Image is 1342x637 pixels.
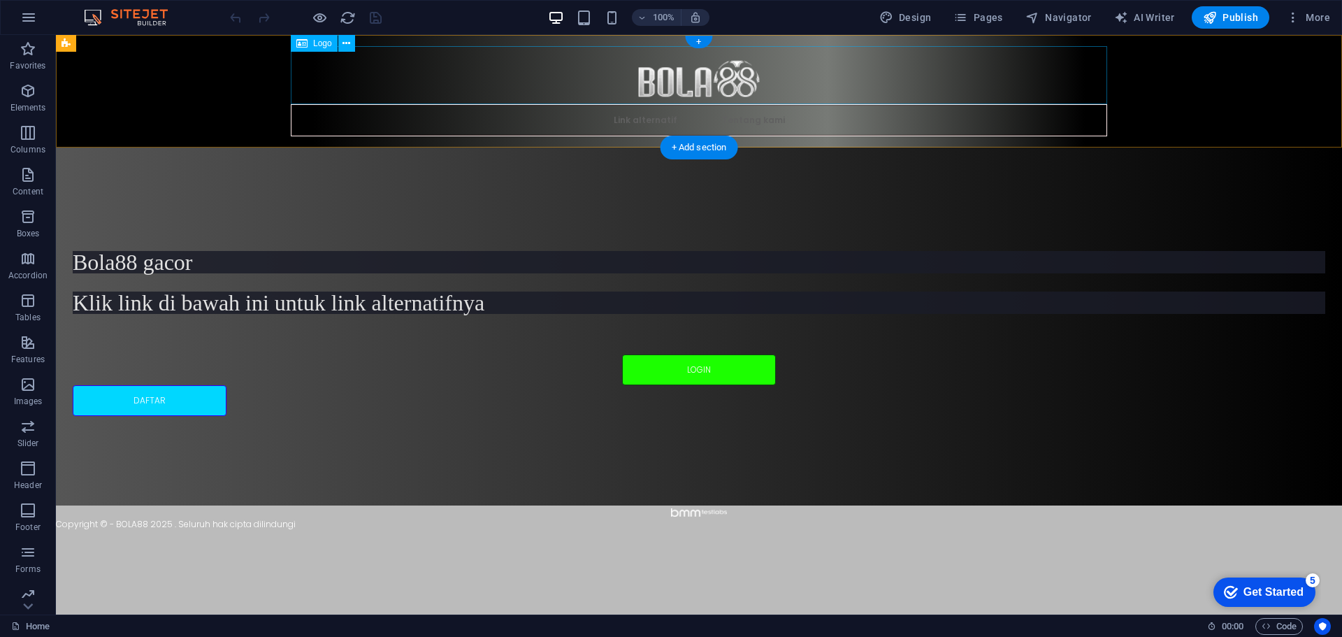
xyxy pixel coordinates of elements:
[103,3,117,17] div: 5
[11,7,113,36] div: Get Started 5 items remaining, 0% complete
[948,6,1008,29] button: Pages
[653,9,675,26] h6: 100%
[1255,618,1303,635] button: Code
[17,228,40,239] p: Boxes
[689,11,702,24] i: On resize automatically adjust zoom level to fit chosen device.
[13,186,43,197] p: Content
[10,102,46,113] p: Elements
[11,618,50,635] a: Click to cancel selection. Double-click to open Pages
[1114,10,1175,24] span: AI Writer
[8,270,48,281] p: Accordion
[10,144,45,155] p: Columns
[11,354,45,365] p: Features
[1025,10,1092,24] span: Navigator
[953,10,1002,24] span: Pages
[685,36,712,48] div: +
[313,39,332,48] span: Logo
[41,15,101,28] div: Get Started
[874,6,937,29] div: Design (Ctrl+Alt+Y)
[10,60,45,71] p: Favorites
[874,6,937,29] button: Design
[339,9,356,26] button: reload
[1020,6,1097,29] button: Navigator
[14,480,42,491] p: Header
[1192,6,1269,29] button: Publish
[879,10,932,24] span: Design
[1109,6,1181,29] button: AI Writer
[1314,618,1331,635] button: Usercentrics
[15,564,41,575] p: Forms
[1203,10,1258,24] span: Publish
[1207,618,1244,635] h6: Session time
[14,396,43,407] p: Images
[1222,618,1243,635] span: 00 00
[17,438,39,449] p: Slider
[340,10,356,26] i: Reload page
[15,522,41,533] p: Footer
[661,136,738,159] div: + Add section
[1232,621,1234,631] span: :
[80,9,185,26] img: Editor Logo
[632,9,681,26] button: 100%
[311,9,328,26] button: Click here to leave preview mode and continue editing
[15,312,41,323] p: Tables
[1262,618,1297,635] span: Code
[1280,6,1336,29] button: More
[1286,10,1330,24] span: More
